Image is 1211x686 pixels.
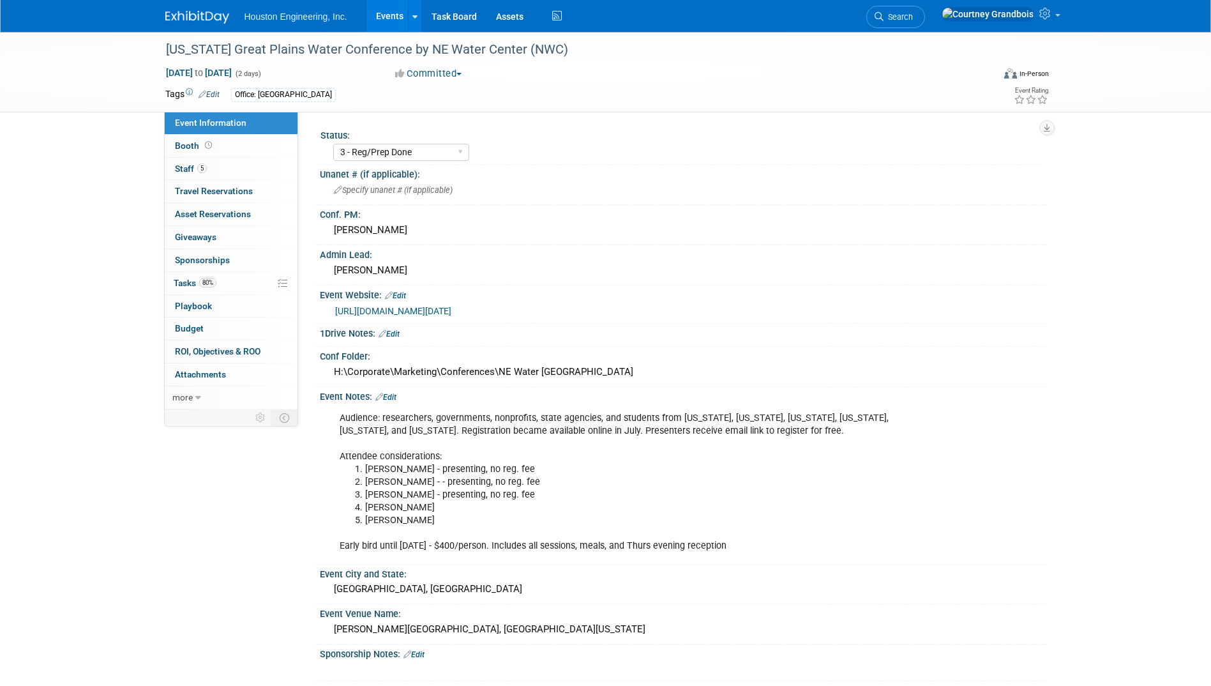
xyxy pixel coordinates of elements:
div: [GEOGRAPHIC_DATA], [GEOGRAPHIC_DATA] [329,579,1037,599]
span: 80% [199,278,216,287]
div: Conf. PM: [320,205,1046,221]
span: Budget [175,323,204,333]
div: Status: [320,126,1041,142]
span: Playbook [175,301,212,311]
span: Travel Reservations [175,186,253,196]
div: Event City and State: [320,565,1046,581]
a: Event Information [165,112,297,134]
a: Edit [199,90,220,99]
span: Event Information [175,118,246,128]
span: Booth not reserved yet [202,141,214,150]
div: Office: [GEOGRAPHIC_DATA] [231,88,336,102]
div: 1Drive Notes: [320,324,1046,340]
a: Tasks80% [165,272,297,294]
div: In-Person [1019,69,1049,79]
a: more [165,386,297,409]
span: Search [884,12,913,22]
td: Personalize Event Tab Strip [250,409,272,426]
a: Edit [375,393,396,402]
td: Tags [165,88,220,102]
img: Courtney Grandbois [942,7,1034,21]
div: Event Notes: [320,387,1046,404]
div: H:\Corporate\Marketing\Conferences\NE Water [GEOGRAPHIC_DATA] [329,362,1037,382]
a: Edit [385,291,406,300]
a: Playbook [165,295,297,317]
li: [PERSON_NAME] - - presenting, no reg. fee [365,476,898,489]
a: Travel Reservations [165,180,297,202]
div: [PERSON_NAME] [329,220,1037,240]
span: 5 [197,164,207,173]
span: Specify unanet # (if applicable) [334,185,453,195]
span: Booth [175,141,214,151]
span: Houston Engineering, Inc. [244,11,347,22]
span: Staff [175,164,207,174]
div: [US_STATE] Great Plains Water Conference by NE Water Center (NWC) [162,38,974,61]
span: Sponsorships [175,255,230,265]
button: Committed [391,67,467,80]
a: Giveaways [165,226,297,248]
li: [PERSON_NAME] [365,514,898,527]
span: ROI, Objectives & ROO [175,346,260,356]
a: Edit [403,650,425,659]
li: [PERSON_NAME] [365,501,898,514]
a: Asset Reservations [165,203,297,225]
a: Attachments [165,363,297,386]
div: Event Format [918,66,1049,86]
div: Unanet # (if applicable): [320,165,1046,181]
a: Staff5 [165,158,297,180]
div: [PERSON_NAME][GEOGRAPHIC_DATA], [GEOGRAPHIC_DATA][US_STATE] [329,620,1037,639]
span: to [193,68,205,78]
a: [URL][DOMAIN_NAME][DATE] [335,306,451,316]
li: [PERSON_NAME] - presenting, no reg. fee [365,489,898,501]
div: Admin Lead: [320,245,1046,261]
div: Conf Folder: [320,347,1046,363]
a: ROI, Objectives & ROO [165,340,297,363]
a: Sponsorships [165,249,297,271]
div: Event Rating [1014,88,1048,94]
div: [PERSON_NAME] [329,261,1037,280]
div: Event Website: [320,286,1046,302]
img: ExhibitDay [165,11,229,24]
span: Attachments [175,369,226,379]
span: Asset Reservations [175,209,251,219]
a: Booth [165,135,297,157]
span: Tasks [174,278,216,288]
div: Sponsorship Notes: [320,644,1046,661]
td: Toggle Event Tabs [271,409,297,426]
div: Event Venue Name: [320,604,1046,620]
img: Format-Inperson.png [1004,68,1017,79]
a: Edit [379,330,400,339]
span: (2 days) [234,70,261,78]
a: Search [866,6,925,28]
div: Audience: researchers, governments, nonprofits, state agencies, and students from [US_STATE], [US... [331,406,906,560]
a: Budget [165,317,297,340]
span: Giveaways [175,232,216,242]
li: [PERSON_NAME] - presenting, no reg. fee [365,463,898,476]
span: [DATE] [DATE] [165,67,232,79]
span: more [172,392,193,402]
